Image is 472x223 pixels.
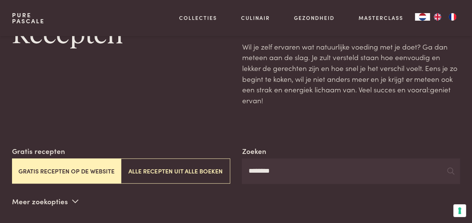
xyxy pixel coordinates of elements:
a: NL [415,13,430,21]
div: Language [415,13,430,21]
a: Collecties [179,14,217,22]
a: EN [430,13,445,21]
a: FR [445,13,460,21]
aside: Language selected: Nederlands [415,13,460,21]
a: Gezondheid [294,14,335,22]
a: PurePascale [12,12,45,24]
ul: Language list [430,13,460,21]
button: Gratis recepten op de website [12,158,121,184]
label: Gratis recepten [12,146,65,157]
p: Meer zoekopties [12,196,78,207]
button: Alle recepten uit alle boeken [121,158,230,184]
label: Zoeken [242,146,266,157]
p: Wil je zelf ervaren wat natuurlijke voeding met je doet? Ga dan meteen aan de slag. Je zult verst... [242,41,460,106]
a: Masterclass [358,14,403,22]
a: Culinair [241,14,270,22]
button: Uw voorkeuren voor toestemming voor trackingtechnologieën [453,204,466,217]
